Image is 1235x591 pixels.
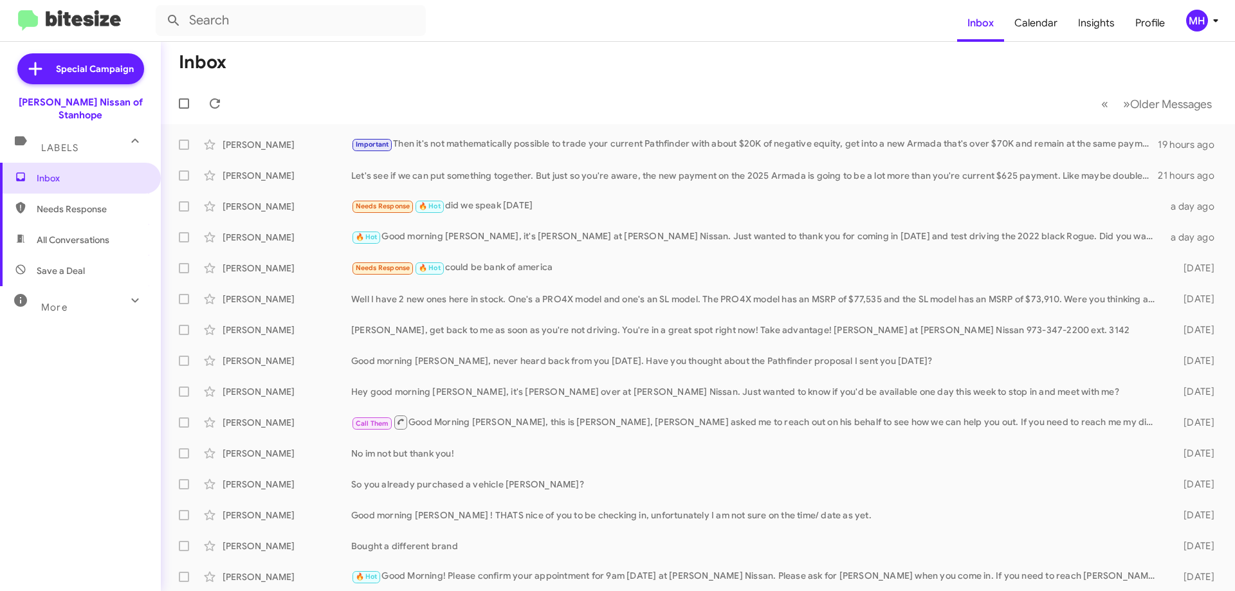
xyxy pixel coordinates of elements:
[223,354,351,367] div: [PERSON_NAME]
[356,140,389,149] span: Important
[223,416,351,429] div: [PERSON_NAME]
[351,323,1163,336] div: [PERSON_NAME], get back to me as soon as you're not driving. You're in a great spot right now! Ta...
[351,540,1163,552] div: Bought a different brand
[1163,293,1225,305] div: [DATE]
[1163,262,1225,275] div: [DATE]
[1163,540,1225,552] div: [DATE]
[223,478,351,491] div: [PERSON_NAME]
[223,385,351,398] div: [PERSON_NAME]
[223,200,351,213] div: [PERSON_NAME]
[179,52,226,73] h1: Inbox
[1163,478,1225,491] div: [DATE]
[351,478,1163,491] div: So you already purchased a vehicle [PERSON_NAME]?
[1115,91,1220,117] button: Next
[1163,416,1225,429] div: [DATE]
[351,199,1163,214] div: did we speak [DATE]
[17,53,144,84] a: Special Campaign
[1186,10,1208,32] div: MH
[1068,5,1125,42] a: Insights
[223,540,351,552] div: [PERSON_NAME]
[351,509,1163,522] div: Good morning [PERSON_NAME] ! THATS nice of you to be checking in, unfortunately I am not sure on ...
[351,385,1163,398] div: Hey good morning [PERSON_NAME], it's [PERSON_NAME] over at [PERSON_NAME] Nissan. Just wanted to k...
[351,169,1158,182] div: Let's see if we can put something together. But just so you're aware, the new payment on the 2025...
[37,203,146,215] span: Needs Response
[223,169,351,182] div: [PERSON_NAME]
[351,293,1163,305] div: Well I have 2 new ones here in stock. One's a PRO4X model and one's an SL model. The PRO4X model ...
[1158,169,1225,182] div: 21 hours ago
[356,264,410,272] span: Needs Response
[1130,97,1212,111] span: Older Messages
[1175,10,1221,32] button: MH
[356,233,378,241] span: 🔥 Hot
[1123,96,1130,112] span: »
[223,262,351,275] div: [PERSON_NAME]
[1163,200,1225,213] div: a day ago
[1125,5,1175,42] a: Profile
[223,138,351,151] div: [PERSON_NAME]
[1163,231,1225,244] div: a day ago
[351,260,1163,275] div: could be bank of america
[37,172,146,185] span: Inbox
[1163,354,1225,367] div: [DATE]
[356,202,410,210] span: Needs Response
[37,233,109,246] span: All Conversations
[41,302,68,313] span: More
[351,447,1163,460] div: No im not but thank you!
[356,572,378,581] span: 🔥 Hot
[223,509,351,522] div: [PERSON_NAME]
[1004,5,1068,42] a: Calendar
[1094,91,1220,117] nav: Page navigation example
[56,62,134,75] span: Special Campaign
[1101,96,1108,112] span: «
[1163,447,1225,460] div: [DATE]
[223,447,351,460] div: [PERSON_NAME]
[957,5,1004,42] a: Inbox
[419,202,441,210] span: 🔥 Hot
[1163,509,1225,522] div: [DATE]
[351,569,1163,584] div: Good Morning! Please confirm your appointment for 9am [DATE] at [PERSON_NAME] Nissan. Please ask ...
[351,354,1163,367] div: Good morning [PERSON_NAME], never heard back from you [DATE]. Have you thought about the Pathfind...
[37,264,85,277] span: Save a Deal
[351,414,1163,430] div: Good Morning [PERSON_NAME], this is [PERSON_NAME], [PERSON_NAME] asked me to reach out on his beh...
[41,142,78,154] span: Labels
[351,137,1158,152] div: Then it's not mathematically possible to trade your current Pathfinder with about $20K of negativ...
[156,5,426,36] input: Search
[223,231,351,244] div: [PERSON_NAME]
[223,323,351,336] div: [PERSON_NAME]
[419,264,441,272] span: 🔥 Hot
[223,570,351,583] div: [PERSON_NAME]
[351,230,1163,244] div: Good morning [PERSON_NAME], it's [PERSON_NAME] at [PERSON_NAME] Nissan. Just wanted to thank you ...
[1093,91,1116,117] button: Previous
[1163,323,1225,336] div: [DATE]
[1163,570,1225,583] div: [DATE]
[356,419,389,428] span: Call Them
[1158,138,1225,151] div: 19 hours ago
[1163,385,1225,398] div: [DATE]
[223,293,351,305] div: [PERSON_NAME]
